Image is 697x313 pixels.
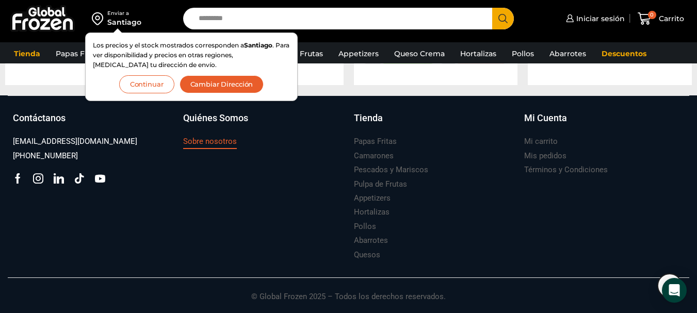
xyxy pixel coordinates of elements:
[354,135,397,149] a: Papas Fritas
[524,163,608,177] a: Términos y Condiciones
[354,149,394,163] a: Camarones
[183,135,237,149] a: Sobre nosotros
[507,44,539,63] a: Pollos
[389,44,450,63] a: Queso Crema
[183,111,343,135] a: Quiénes Somos
[107,10,141,17] div: Enviar a
[107,17,141,27] div: Santiago
[13,135,137,149] a: [EMAIL_ADDRESS][DOMAIN_NAME]
[92,10,107,27] img: address-field-icon.svg
[354,235,388,246] h3: Abarrotes
[354,193,391,204] h3: Appetizers
[524,135,558,149] a: Mi carrito
[524,111,684,135] a: Mi Cuenta
[13,149,78,163] a: [PHONE_NUMBER]
[574,13,625,24] span: Iniciar sesión
[51,44,106,63] a: Papas Fritas
[13,111,66,125] h3: Contáctanos
[354,250,380,260] h3: Quesos
[333,44,384,63] a: Appetizers
[524,164,608,175] h3: Términos y Condiciones
[354,234,388,248] a: Abarrotes
[524,151,566,161] h3: Mis pedidos
[354,221,376,232] h3: Pollos
[354,163,428,177] a: Pescados y Mariscos
[119,75,174,93] button: Continuar
[354,111,514,135] a: Tienda
[354,248,380,262] a: Quesos
[354,151,394,161] h3: Camarones
[183,136,237,147] h3: Sobre nosotros
[662,278,687,303] div: Open Intercom Messenger
[13,111,173,135] a: Contáctanos
[524,136,558,147] h3: Mi carrito
[354,207,390,218] h3: Hortalizas
[354,220,376,234] a: Pollos
[9,44,45,63] a: Tienda
[563,8,625,29] a: Iniciar sesión
[544,44,591,63] a: Abarrotes
[354,179,407,190] h3: Pulpa de Frutas
[354,191,391,205] a: Appetizers
[183,111,248,125] h3: Quiénes Somos
[455,44,501,63] a: Hortalizas
[524,149,566,163] a: Mis pedidos
[354,136,397,147] h3: Papas Fritas
[244,41,272,49] strong: Santiago
[13,151,78,161] h3: [PHONE_NUMBER]
[492,8,514,29] button: Search button
[524,111,567,125] h3: Mi Cuenta
[354,111,383,125] h3: Tienda
[354,177,407,191] a: Pulpa de Frutas
[354,205,390,219] a: Hortalizas
[354,164,428,175] h3: Pescados y Mariscos
[180,75,264,93] button: Cambiar Dirección
[656,13,684,24] span: Carrito
[635,7,687,31] a: 0 Carrito
[596,44,652,63] a: Descuentos
[648,11,656,19] span: 0
[8,278,689,303] p: © Global Frozen 2025 – Todos los derechos reservados.
[13,136,137,147] h3: [EMAIL_ADDRESS][DOMAIN_NAME]
[93,40,290,70] p: Los precios y el stock mostrados corresponden a . Para ver disponibilidad y precios en otras regi...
